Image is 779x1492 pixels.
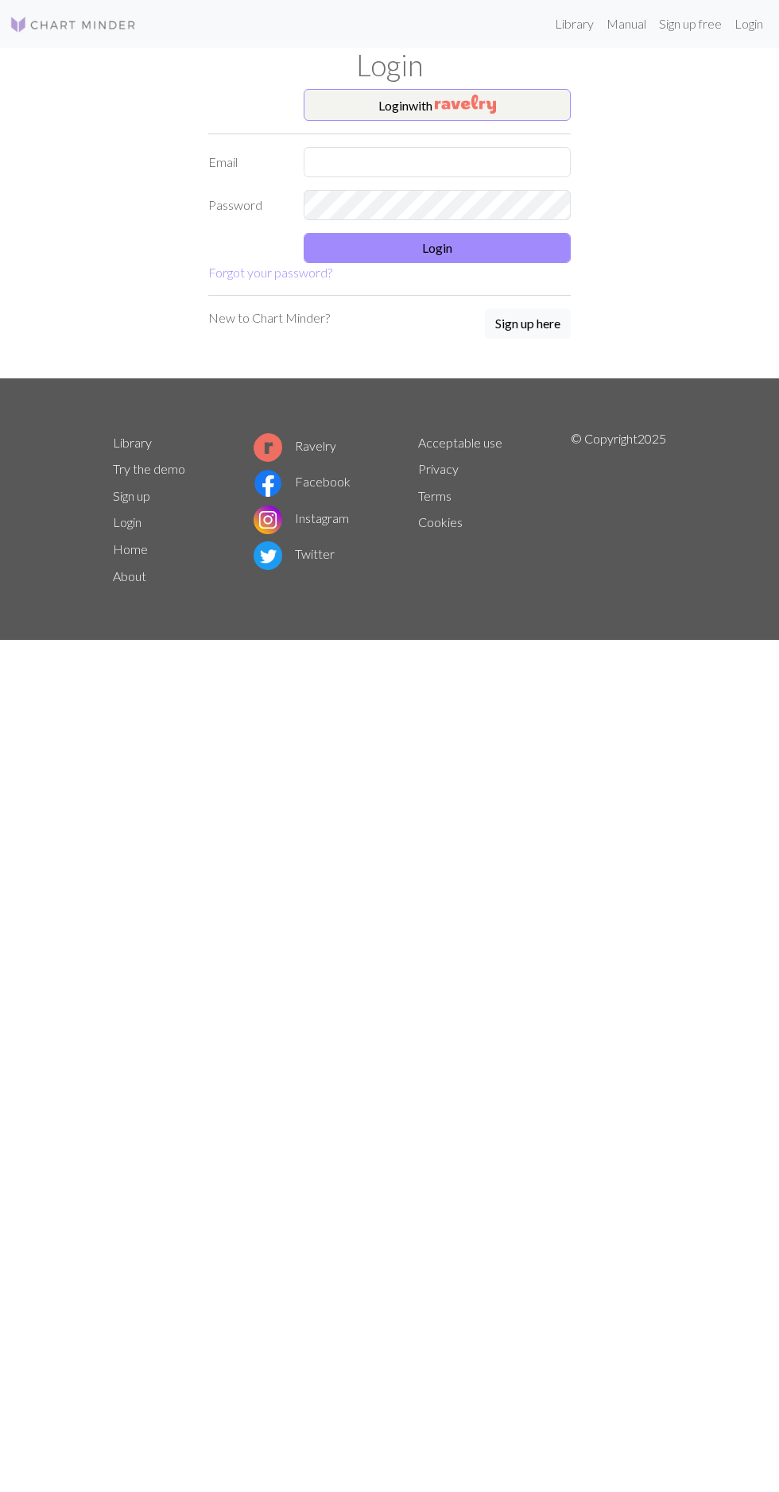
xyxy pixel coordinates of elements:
a: Cookies [418,514,463,529]
a: Privacy [418,461,459,476]
a: Terms [418,488,452,503]
a: Sign up here [485,308,571,340]
img: Ravelry logo [254,433,282,462]
button: Sign up here [485,308,571,339]
a: Login [113,514,141,529]
a: Twitter [254,546,335,561]
a: Library [113,435,152,450]
img: Ravelry [435,95,496,114]
button: Login [304,233,571,263]
h1: Login [103,48,676,83]
a: Sign up free [653,8,728,40]
img: Instagram logo [254,506,282,534]
a: Forgot your password? [208,265,332,280]
a: Facebook [254,474,351,489]
a: Try the demo [113,461,185,476]
img: Facebook logo [254,469,282,498]
a: Ravelry [254,438,336,453]
label: Password [199,190,294,220]
button: Loginwith [304,89,571,121]
p: © Copyright 2025 [571,429,666,590]
a: Login [728,8,769,40]
a: Manual [600,8,653,40]
a: About [113,568,146,583]
label: Email [199,147,294,177]
img: Twitter logo [254,541,282,570]
a: Library [548,8,600,40]
p: New to Chart Minder? [208,308,330,327]
a: Sign up [113,488,150,503]
a: Home [113,541,148,556]
img: Logo [10,15,137,34]
a: Instagram [254,510,349,525]
a: Acceptable use [418,435,502,450]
